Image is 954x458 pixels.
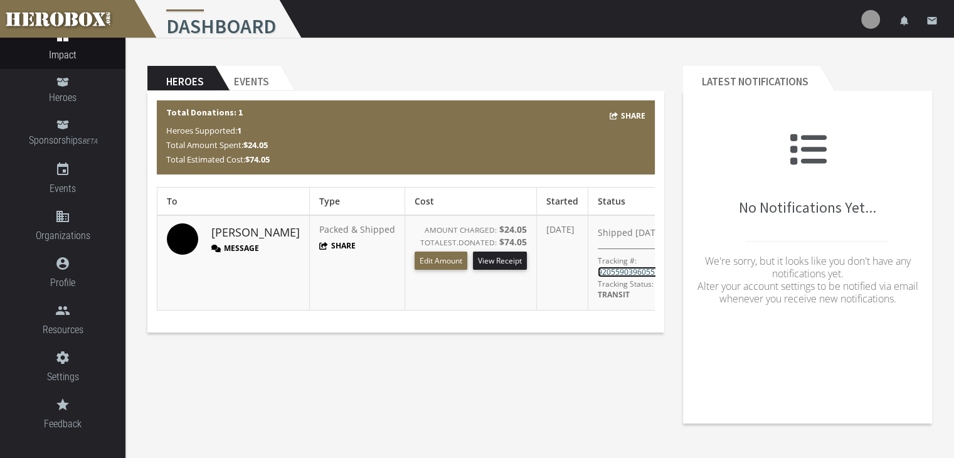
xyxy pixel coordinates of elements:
span: Tracking Status: [598,279,654,289]
small: BETA [82,137,97,146]
div: No Notifications Yet... [692,100,923,344]
i: notifications [899,15,910,26]
span: Total Amount Spent: [166,139,268,151]
span: EST. [443,237,458,247]
span: Shipped [DATE] [598,226,664,239]
span: We're sorry, but it looks like you don't have any notifications yet. [705,254,911,280]
small: AMOUNT CHARGED: [425,225,497,235]
th: Cost [405,188,537,216]
span: Heroes Supported: [166,125,241,136]
th: Type [310,188,405,216]
span: TRANSIT [598,289,630,300]
img: image [167,223,198,255]
b: Total Donations: 1 [166,107,243,118]
a: 9205590396055704071203 [598,267,694,277]
h2: Events [215,66,280,91]
b: $24.05 [499,223,527,235]
a: [PERSON_NAME] [211,225,300,241]
b: 1 [237,125,241,136]
h2: Heroes [147,66,215,91]
small: TOTAL DONATED: [420,237,497,247]
button: Edit Amount [415,252,467,270]
span: Alter your account settings to be notified via email whenever you receive new notifications. [697,279,918,306]
span: Packed & Shipped [319,223,395,235]
td: [DATE] [537,215,588,310]
h2: Latest Notifications [683,66,820,91]
th: To [157,188,310,216]
th: Status [588,188,711,216]
i: email [926,15,938,26]
span: Total Estimated Cost: [166,154,270,165]
h2: No Notifications Yet... [692,130,923,216]
p: Tracking #: [598,255,637,266]
button: Share [319,240,356,251]
div: Total Donations: 1 [157,100,655,174]
b: $74.05 [499,236,527,248]
b: $74.05 [245,154,270,165]
th: Started [537,188,588,216]
b: $24.05 [243,139,268,151]
img: user-image [861,10,880,29]
button: Message [211,243,259,253]
a: View Receipt [473,252,527,270]
button: Share [610,109,646,123]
